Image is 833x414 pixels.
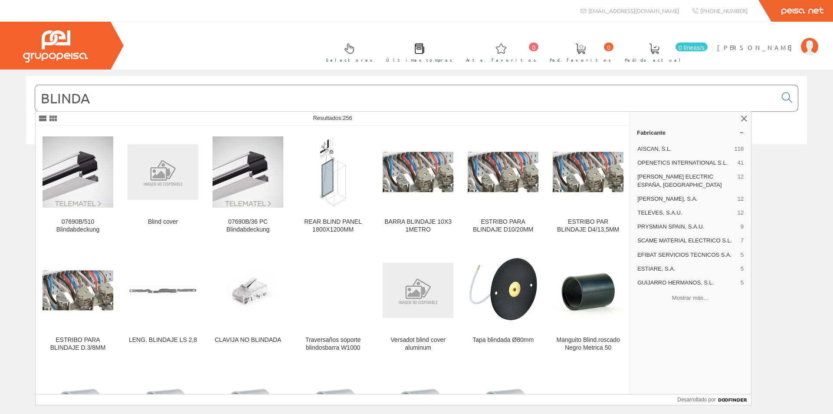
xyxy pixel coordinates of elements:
font: Ped. favoritos [550,56,611,63]
span: 7 [741,237,744,245]
font: Pedido actual [625,56,684,63]
img: Traversaños soporte blindosbarra W1000 [298,254,368,327]
img: BARRA BLINDAJE 10X3 1METRO [383,136,453,207]
font: Arte. favoritos [466,56,536,63]
div: Traversaños soporte blindosbarra W1000 [298,336,368,352]
a: Manguito Blind.roscado Negro Metrica 50 Manguito Blind.roscado Negro Metrica 50 [546,244,630,362]
a: Versadot blind cover aluminum Versadot blind cover aluminum [376,244,460,362]
a: ESTRIBO PAR BLINDAJE D4/13,5MM ESTRIBO PAR BLINDAJE D4/13,5MM [546,126,630,244]
span: 12 [738,195,744,203]
div: CLAVIJA NO BLINDADA [213,336,283,344]
font: [PERSON_NAME] [717,43,797,51]
span: [PERSON_NAME] ELECTRIC ESPAÑA, [GEOGRAPHIC_DATA] [637,173,734,189]
span: 12 [738,209,744,217]
img: Tapa blindada Ø80mm [468,255,538,326]
span: SCAME MATERIAL ELECTRICO S.L. [637,237,737,245]
div: ESTRIBO PARA BLINDAJE D.3/8MM [43,336,113,352]
span: PRYSMIAN SPAIN, S.A.U. [637,223,737,231]
span: OPENETICS INTERNATIONAL S.L. [637,159,734,167]
div: LENG. BLINDAJE LS 2,8 [128,336,198,344]
img: Blind cover [128,144,198,199]
input: Buscar... [35,85,777,111]
div: Manguito Blind.roscado Negro Metrica 50 [553,336,623,352]
span: ESTIARE, S.A. [637,265,737,273]
a: 07690B/36 PC Blindabdeckung 07690B/36 PC Blindabdeckung [206,126,290,244]
img: REAR BLIND PANEL 1800X1200MM [298,136,368,207]
img: CLAVIJA NO BLINDADA [213,255,283,326]
img: Versadot blind cover aluminum [383,263,453,318]
div: ESTRIBO PARA BLINDAJE D10/20MM [468,218,538,234]
div: REAR BLIND PANEL 1800X1200MM [298,218,368,234]
font: [EMAIL_ADDRESS][DOMAIN_NAME] [588,7,679,14]
font: Selectores [326,56,373,63]
span: [PERSON_NAME], S.A. [637,195,734,203]
div: 07690B/36 PC Blindabdeckung [213,218,283,234]
div: BARRA BLINDAJE 10X3 1METRO [383,218,453,234]
font: 0 [607,44,610,51]
span: 5 [741,251,744,259]
a: Fabricante [630,126,751,139]
span: AISCAN, S.L. [637,145,731,153]
span: 118 [734,145,744,153]
a: REAR BLIND PANEL 1800X1200MM REAR BLIND PANEL 1800X1200MM [291,126,375,244]
span: 41 [738,159,744,167]
div: ESTRIBO PAR BLINDAJE D4/13,5MM [553,218,623,234]
img: Manguito Blind.roscado Negro Metrica 50 [553,263,623,318]
span: 12 [738,173,744,189]
font: Desarrollado por [677,397,716,403]
div: Versadot blind cover aluminum [383,336,453,352]
a: LENG. BLINDAJE LS 2,8 LENG. BLINDAJE LS 2,8 [121,244,205,362]
span: 5 [741,265,744,273]
img: ESTRIBO PARA BLINDAJE D.3/8MM [43,255,113,326]
img: 07690B/36 PC Blindabdeckung [213,136,283,207]
font: Últimas compras [386,56,453,63]
a: BARRA BLINDAJE 10X3 1METRO BARRA BLINDAJE 10X3 1METRO [376,126,460,244]
div: Tapa blindada Ø80mm [468,336,538,344]
font: [PHONE_NUMBER] [700,7,748,14]
img: LENG. BLINDAJE LS 2,8 [128,255,198,326]
a: Tapa blindada Ø80mm Tapa blindada Ø80mm [461,244,545,362]
a: [PERSON_NAME] [717,36,818,44]
div: Blind cover [128,218,198,226]
button: Mostrar más… [633,291,748,305]
img: ESTRIBO PAR BLINDAJE D4/13,5MM [553,136,623,207]
a: ESTRIBO PARA BLINDAJE D.3/8MM ESTRIBO PARA BLINDAJE D.3/8MM [36,244,120,362]
a: 07690B/510 Blindabdeckung 07690B/510 Blindabdeckung [36,126,120,244]
font: 0 [532,44,535,51]
a: Traversaños soporte blindosbarra W1000 Traversaños soporte blindosbarra W1000 [291,244,375,362]
a: ESTRIBO PARA BLINDAJE D10/20MM ESTRIBO PARA BLINDAJE D10/20MM [461,126,545,244]
span: TELEVES, S.A.U. [637,209,734,217]
a: Selectores [317,36,377,68]
span: 9 [741,223,744,231]
a: Desarrollado por [677,394,751,405]
a: CLAVIJA NO BLINDADA CLAVIJA NO BLINDADA [206,244,290,362]
font: 0 líneas/s [679,44,705,51]
a: Blind cover Blind cover [121,126,205,244]
img: Grupo Peisa [23,30,88,63]
span: 5 [741,279,744,287]
span: EFIBAT SERVICIOS TECNICOS S.A. [637,251,737,259]
img: 07690B/510 Blindabdeckung [43,136,113,207]
span: Resultados: [313,115,352,121]
div: 07690B/510 Blindabdeckung [43,218,113,234]
span: 256 [343,115,352,121]
a: Últimas compras [377,36,457,68]
img: ESTRIBO PARA BLINDAJE D10/20MM [468,136,538,207]
span: GUIJARRO HERMANOS, S.L. [637,279,737,287]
